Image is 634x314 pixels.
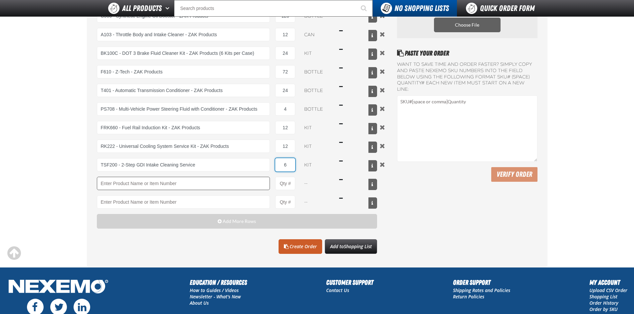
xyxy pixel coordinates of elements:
[589,306,618,312] a: Order by SKU
[275,158,295,171] input: Product Quantity
[368,11,377,23] button: View All Prices
[378,86,386,94] button: Remove the current row
[301,65,334,78] select: Unit
[97,102,270,116] input: Product
[301,28,334,41] select: Unit
[97,84,270,97] input: Product
[326,287,349,293] a: Contact Us
[378,105,386,112] button: Remove the current row
[589,300,618,306] a: Order History
[97,140,270,153] input: Product
[397,61,537,93] label: Want to save time and order faster? Simply copy and paste NEXEMO SKU numbers into the field below...
[275,84,295,97] input: Product Quantity
[434,18,501,32] label: Choose CSV, XLSX or ODS file to import multiple products. Opens a popup
[453,293,484,300] a: Return Policies
[378,161,386,168] button: Remove the current row
[275,47,295,60] input: Product Quantity
[279,239,322,254] a: Create Order
[275,28,295,41] input: Product Quantity
[368,49,377,60] button: View All Prices
[275,140,295,153] input: Product Quantity
[97,158,270,171] input: Product
[275,102,295,116] input: Product Quantity
[368,197,377,209] button: View All Prices
[378,68,386,75] button: Remove the current row
[97,195,270,209] : Product
[344,243,372,250] span: Shopping List
[97,121,270,134] input: Product
[301,158,334,171] select: Unit
[301,84,334,97] select: Unit
[275,195,295,209] input: Product Quantity
[378,31,386,38] button: Remove the current row
[97,28,270,41] input: Product
[589,293,617,300] a: Shopping List
[326,277,373,287] h2: Customer Support
[7,277,110,297] img: Nexemo Logo
[453,287,510,293] a: Shipping Rates and Policies
[275,65,295,78] input: Product Quantity
[223,219,256,224] span: Add More Rows
[453,277,510,287] h2: Order Support
[301,121,334,134] select: Unit
[378,142,386,150] button: Remove the current row
[301,140,334,153] select: Unit
[97,65,270,78] input: Product
[7,246,21,261] div: Scroll to the top
[275,121,295,134] input: Product Quantity
[301,47,334,60] select: Unit
[97,47,270,60] input: Product
[97,177,270,190] : Product
[190,287,239,293] a: How to Guides / Videos
[368,86,377,97] button: View All Prices
[368,179,377,190] button: View All Prices
[368,123,377,134] button: View All Prices
[330,243,372,250] span: Add to
[589,277,627,287] h2: My Account
[190,277,247,287] h2: Education / Resources
[378,49,386,56] button: Remove the current row
[589,287,627,293] a: Upload CSV Order
[301,102,334,116] select: Unit
[190,300,209,306] a: About Us
[275,177,295,190] input: Product Quantity
[368,30,377,41] button: View All Prices
[368,67,377,78] button: View All Prices
[325,239,377,254] button: Add toShopping List
[122,2,162,14] span: All Products
[190,293,241,300] a: Newsletter - What's New
[397,48,537,58] h2: Paste Your Order
[394,4,449,13] span: No Shopping Lists
[97,214,377,229] button: Add More Rows
[368,104,377,116] button: View All Prices
[368,142,377,153] button: View All Prices
[368,160,377,171] button: View All Prices
[378,124,386,131] button: Remove the current row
